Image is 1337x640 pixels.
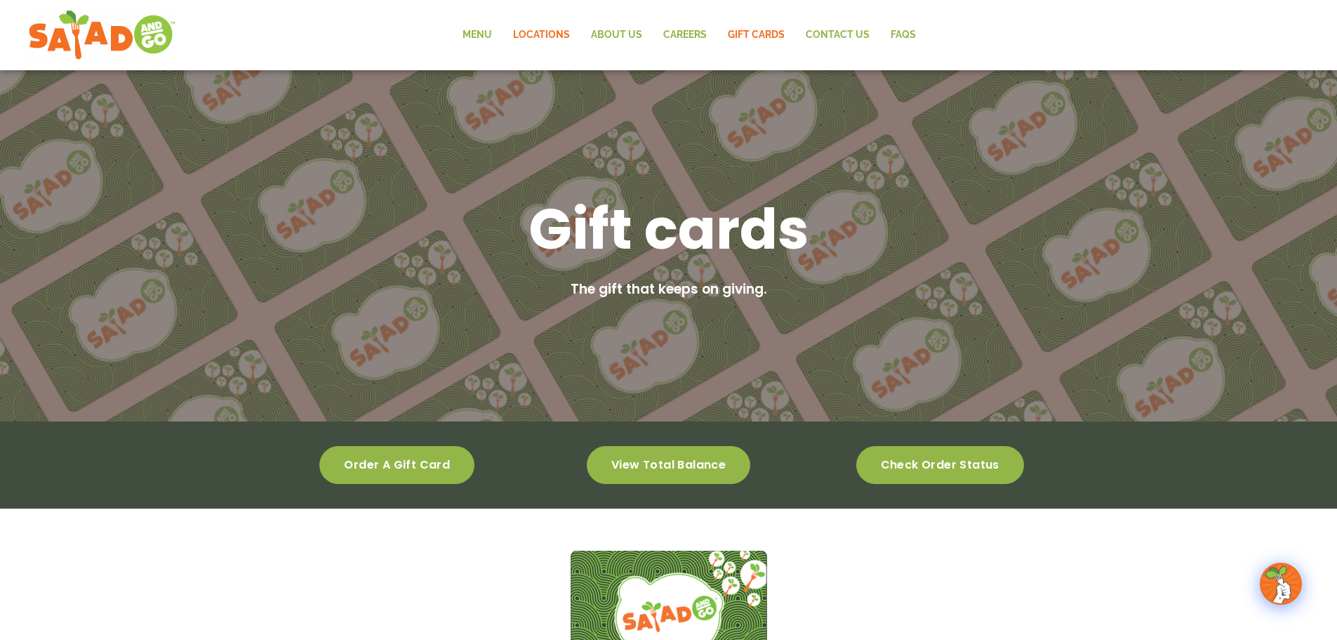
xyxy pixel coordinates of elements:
a: Careers [653,19,717,51]
img: wpChatIcon [1261,564,1301,603]
a: Check order status [856,446,1024,484]
a: FAQs [880,19,926,51]
h2: The gift that keeps on giving. [571,280,767,300]
nav: Menu [452,19,926,51]
a: Contact Us [795,19,880,51]
a: View total balance [587,446,750,484]
img: new-SAG-logo-768×292 [28,7,176,63]
a: Order a gift card [319,446,474,484]
a: About Us [580,19,653,51]
a: Locations [503,19,580,51]
a: Menu [452,19,503,51]
h1: Gift cards [528,192,809,266]
span: View total balance [611,460,726,470]
span: Order a gift card [344,460,450,470]
a: GIFT CARDS [717,19,795,51]
span: Check order status [881,460,999,470]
